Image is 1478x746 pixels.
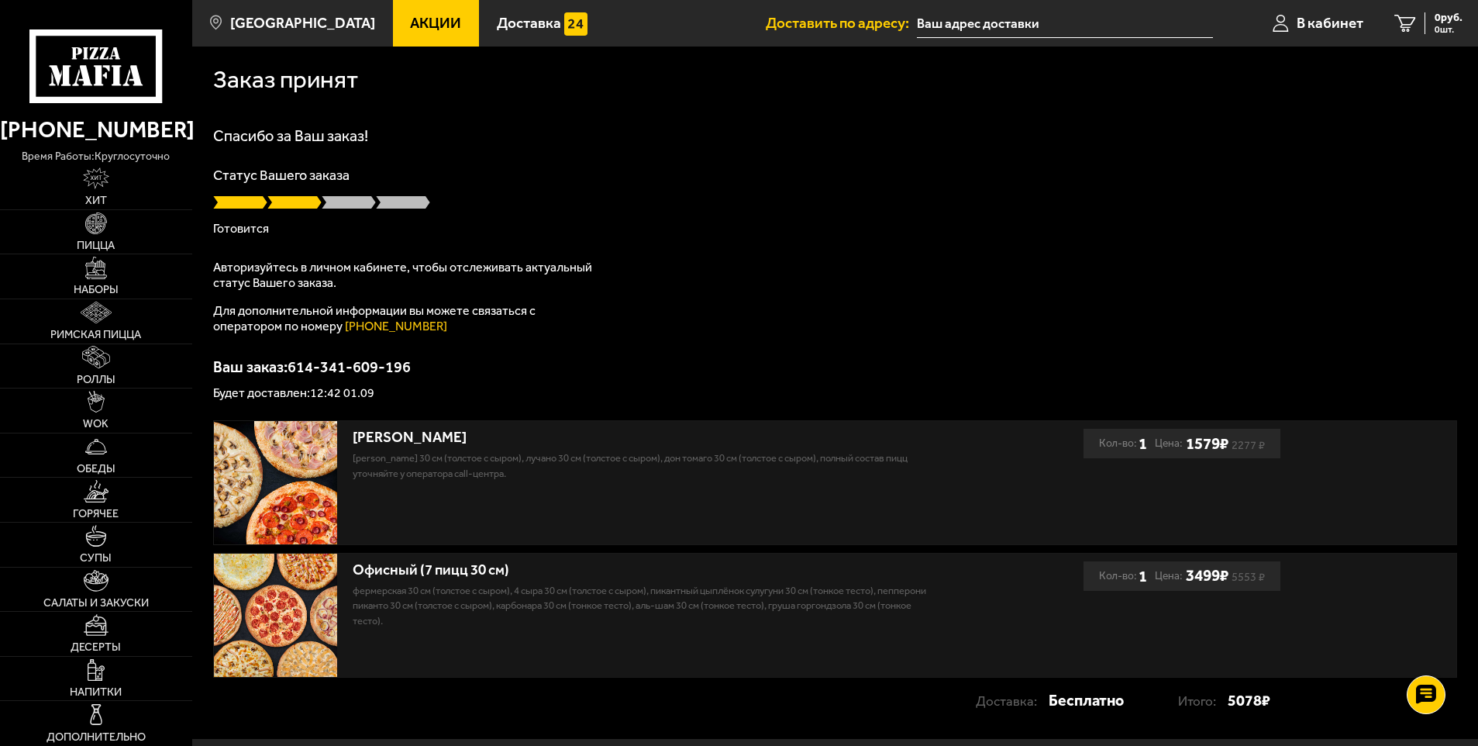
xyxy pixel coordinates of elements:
[70,687,122,698] span: Напитки
[1139,561,1147,591] b: 1
[1228,686,1270,715] strong: 5078 ₽
[1099,429,1147,458] div: Кол-во:
[213,260,601,291] p: Авторизуйтесь в личном кабинете, чтобы отслеживать актуальный статус Вашего заказа.
[1232,441,1265,449] s: 2277 ₽
[1139,429,1147,458] b: 1
[1297,16,1363,30] span: В кабинет
[77,464,115,475] span: Обеды
[917,9,1212,38] input: Ваш адрес доставки
[230,16,375,30] span: [GEOGRAPHIC_DATA]
[497,16,561,30] span: Доставка
[213,303,601,334] p: Для дополнительной информации вы можете связаться с оператором по номеру
[766,16,917,30] span: Доставить по адресу:
[1049,686,1124,715] strong: Бесплатно
[50,330,141,340] span: Римская пицца
[1155,429,1183,458] span: Цена:
[213,128,1457,143] h1: Спасибо за Ваш заказ!
[77,240,115,251] span: Пицца
[1186,566,1228,585] b: 3499 ₽
[213,67,358,92] h1: Заказ принят
[353,561,935,579] div: Офисный (7 пицц 30 см)
[213,359,1457,375] p: Ваш заказ: 614-341-609-196
[213,168,1457,182] p: Статус Вашего заказа
[353,429,935,447] div: [PERSON_NAME]
[353,451,935,482] p: [PERSON_NAME] 30 см (толстое с сыром), Лучано 30 см (толстое с сыром), Дон Томаго 30 см (толстое ...
[47,732,146,743] span: Дополнительно
[1435,25,1462,34] span: 0 шт.
[74,285,119,295] span: Наборы
[1186,434,1228,454] b: 1579 ₽
[353,583,935,630] p: Фермерская 30 см (толстое с сыром), 4 сыра 30 см (толстое с сыром), Пикантный цыплёнок сулугуни 3...
[1099,561,1147,591] div: Кол-во:
[1155,561,1183,591] span: Цена:
[1178,686,1228,716] p: Итого:
[85,195,107,206] span: Хит
[564,12,587,36] img: 15daf4d41897b9f0e9f617042186c801.svg
[80,553,112,564] span: Супы
[345,319,447,333] a: [PHONE_NUMBER]
[71,642,121,653] span: Десерты
[1435,12,1462,23] span: 0 руб.
[213,387,1457,399] p: Будет доставлен: 12:42 01.09
[410,16,461,30] span: Акции
[73,509,119,520] span: Горячее
[1232,573,1265,581] s: 5553 ₽
[976,686,1049,716] p: Доставка:
[213,223,1457,235] p: Готовится
[83,419,109,430] span: WOK
[43,598,149,609] span: Салаты и закуски
[77,375,115,385] span: Роллы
